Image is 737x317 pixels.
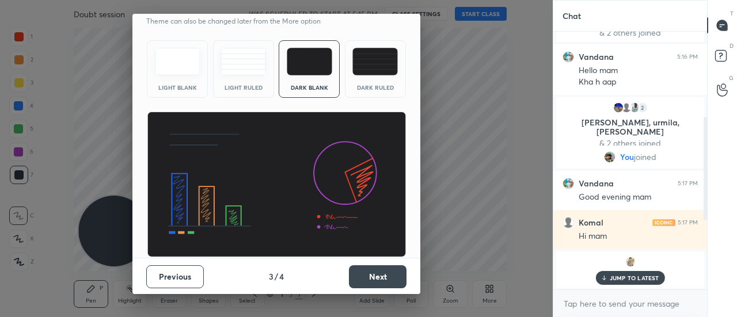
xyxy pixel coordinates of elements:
p: G [729,74,734,82]
p: Theme can also be changed later from the More option [146,16,333,26]
div: 5:16 PM [677,54,698,60]
h6: Vandana [579,52,614,62]
img: c9c3bbfa78174d6a8e7135b91d66fdcb.jpg [563,51,574,63]
p: Chat [553,1,590,31]
div: Hello mam [579,65,698,77]
div: Dark Ruled [352,85,398,90]
h4: / [275,270,278,282]
img: 67a08d2dac884f09b9e87b9e701a121a.jpg [625,256,636,268]
h6: Vandana [579,178,614,189]
div: Dark Blank [286,85,332,90]
img: lightTheme.e5ed3b09.svg [155,48,200,75]
h6: Komal [579,217,603,228]
div: Light Blank [154,85,200,90]
img: 48faeeaa5cc545169c86d43368490fc4.jpg [629,102,640,113]
div: 5:17 PM [678,219,698,226]
img: c9c3bbfa78174d6a8e7135b91d66fdcb.jpg [563,178,574,189]
div: grid [553,32,707,290]
p: & 2 others joined [563,28,697,37]
div: Light Ruled [221,85,267,90]
img: default.png [621,102,632,113]
h4: 3 [269,270,273,282]
button: Previous [146,265,204,288]
button: Next [349,265,407,288]
img: iconic-light.a09c19a4.png [652,219,675,226]
div: Good evening mam [579,192,698,203]
img: 8e1fa1030bb44e49977c3fec587ba857.jpg [613,102,624,113]
h4: 4 [279,270,284,282]
span: You [620,152,634,162]
div: 2 [637,102,648,113]
div: Kha h aap [579,77,698,88]
img: 2534a1df85ac4c5ab70e39738227ca1b.jpg [604,151,616,163]
p: T [730,9,734,18]
img: darkTheme.f0cc69e5.svg [287,48,332,75]
p: [PERSON_NAME], urmila, [PERSON_NAME] [563,118,697,136]
div: 5:17 PM [678,180,698,187]
p: D [730,41,734,50]
p: Raksha [563,272,697,281]
p: JUMP TO LATEST [610,274,659,281]
img: darkRuledTheme.de295e13.svg [352,48,398,75]
img: default.png [563,217,574,228]
p: & 2 others joined [563,139,697,148]
img: darkThemeBanner.d06ce4a2.svg [147,112,407,258]
div: Hi mam [579,231,698,242]
span: joined [634,152,656,162]
img: lightRuledTheme.5fabf969.svg [221,48,266,75]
